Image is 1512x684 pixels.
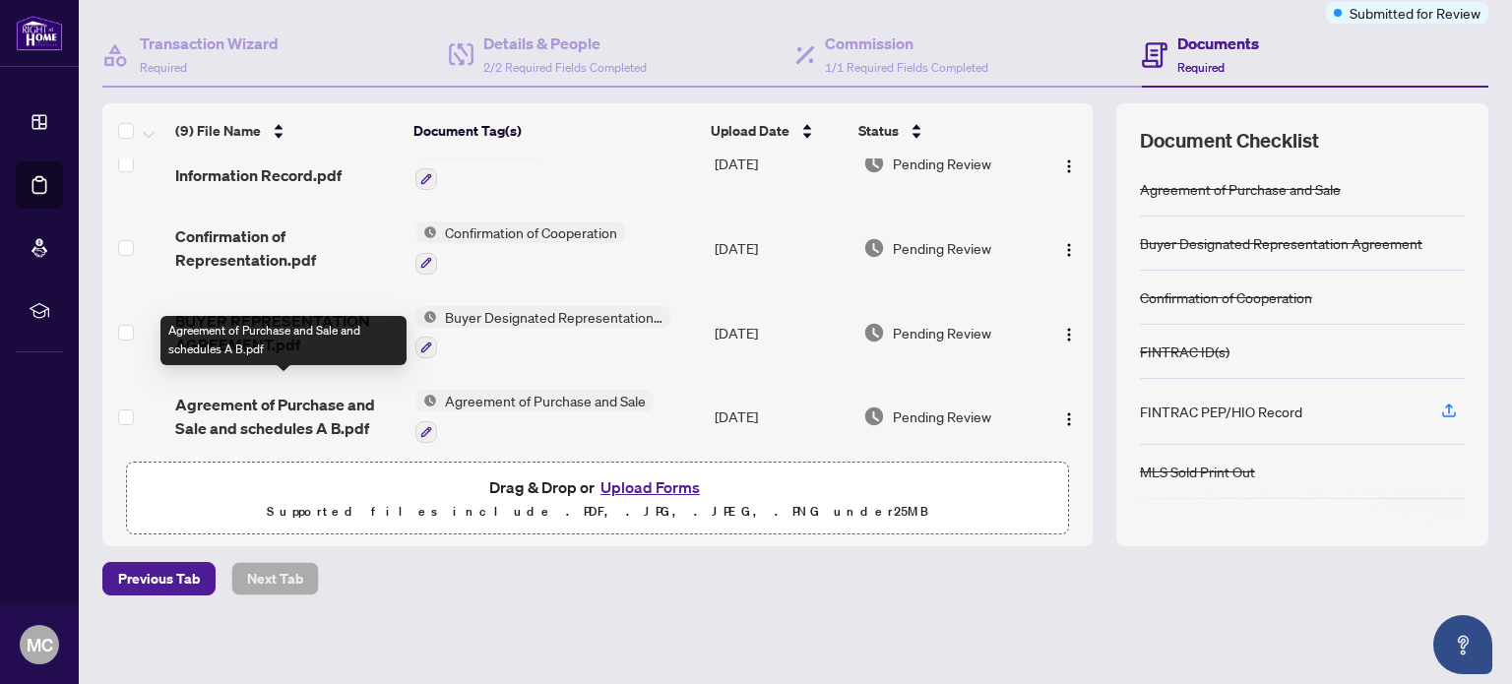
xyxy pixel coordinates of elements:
td: [DATE] [707,206,855,290]
td: [DATE] [707,374,855,459]
img: Document Status [863,405,885,427]
div: FINTRAC PEP/HIO Record [1140,401,1302,422]
span: Upload Date [711,120,789,142]
span: Confirmation of Representation.pdf [175,224,399,272]
span: Drag & Drop or [489,474,706,500]
span: Status [858,120,899,142]
h4: Transaction Wizard [140,31,279,55]
span: 2/2 Required Fields Completed [483,60,647,75]
img: Logo [1061,411,1077,427]
span: Pending Review [893,322,991,343]
span: Confirmation of Cooperation [437,221,625,243]
span: Pending Review [893,237,991,259]
button: Open asap [1433,615,1492,674]
img: Document Status [863,322,885,343]
button: Previous Tab [102,562,216,595]
th: (9) File Name [167,103,406,158]
img: Status Icon [415,306,437,328]
span: Required [140,60,187,75]
th: Upload Date [703,103,850,158]
span: Drag & Drop orUpload FormsSupported files include .PDF, .JPG, .JPEG, .PNG under25MB [127,463,1068,535]
span: Required [1177,60,1225,75]
img: Status Icon [415,221,437,243]
button: Next Tab [231,562,319,595]
button: Logo [1053,401,1085,432]
button: Logo [1053,148,1085,179]
button: Status IconConfirmation of Cooperation [415,221,625,275]
img: Document Status [863,237,885,259]
span: Document Checklist [1140,127,1319,155]
span: Pending Review [893,405,991,427]
img: Status Icon [415,390,437,411]
button: Status IconAgreement of Purchase and Sale [415,390,654,443]
button: Status IconBuyer Designated Representation Agreement [415,306,670,359]
td: [DATE] [707,122,855,207]
div: Agreement of Purchase and Sale and schedules A B.pdf [160,316,407,365]
span: MC [27,631,53,658]
h4: Commission [825,31,988,55]
div: FINTRAC ID(s) [1140,341,1229,362]
button: Status IconFINTRAC ID(s) [415,138,542,191]
div: MLS Sold Print Out [1140,461,1255,482]
th: Status [850,103,1035,158]
span: 1/1 Required Fields Completed [825,60,988,75]
p: Supported files include .PDF, .JPG, .JPEG, .PNG under 25 MB [139,500,1056,524]
span: Pending Review [893,153,991,174]
button: Logo [1053,317,1085,348]
div: Confirmation of Cooperation [1140,286,1312,308]
span: BUYER REPRESENTATION AGREEMENT.pdf [175,309,399,356]
img: Logo [1061,158,1077,174]
span: Previous Tab [118,563,200,594]
h4: Documents [1177,31,1259,55]
div: Agreement of Purchase and Sale [1140,178,1341,200]
img: Logo [1061,327,1077,342]
span: Buyer Designated Representation Agreement [437,306,670,328]
td: [DATE] [707,290,855,375]
span: Individual Identification Information Record.pdf [175,140,399,187]
img: logo [16,15,63,51]
img: Logo [1061,242,1077,258]
button: Logo [1053,232,1085,264]
span: Agreement of Purchase and Sale [437,390,654,411]
span: (9) File Name [175,120,261,142]
img: Document Status [863,153,885,174]
button: Upload Forms [595,474,706,500]
span: Agreement of Purchase and Sale and schedules A B.pdf [175,393,399,440]
th: Document Tag(s) [406,103,704,158]
h4: Details & People [483,31,647,55]
div: Buyer Designated Representation Agreement [1140,232,1422,254]
span: Submitted for Review [1350,2,1480,24]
